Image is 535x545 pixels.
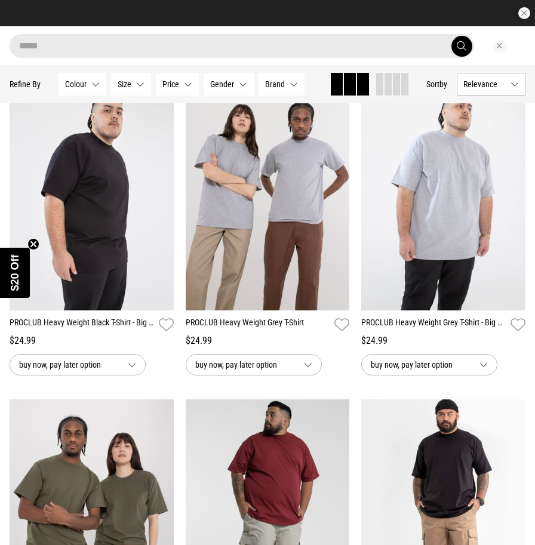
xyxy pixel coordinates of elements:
a: PROCLUB Heavy Weight Black T-Shirt - Big & Tall [10,316,154,334]
span: buy now, pay later option [371,358,470,372]
span: Colour [65,79,87,89]
span: $20 Off [9,254,21,291]
button: Sortby [426,77,447,91]
button: Open LiveChat chat widget [10,5,45,41]
a: PROCLUB Heavy Weight Grey T-Shirt - Big & Tall [361,316,506,334]
iframe: Customer reviews powered by Trustpilot [178,7,357,19]
div: $24.99 [186,334,350,348]
p: Refine By [10,79,41,89]
button: Colour [59,73,106,96]
button: Close search [493,39,506,53]
button: Gender [204,73,254,96]
button: Size [111,73,151,96]
span: Size [118,79,131,89]
img: Proclub Heavy Weight Grey T-shirt in Grey [186,81,350,310]
img: Proclub Heavy Weight Grey T-shirt - Big & Tall in Grey [361,81,525,310]
span: buy now, pay later option [195,358,294,372]
span: buy now, pay later option [19,358,118,372]
span: by [439,79,447,89]
span: Gender [210,79,234,89]
button: Close teaser [27,238,39,250]
button: buy now, pay later option [186,354,322,375]
button: buy now, pay later option [361,354,497,375]
a: PROCLUB Heavy Weight Grey T-Shirt [186,316,330,334]
div: $24.99 [361,334,525,348]
img: Proclub Heavy Weight Black T-shirt - Big & Tall in Black [10,81,174,310]
button: Brand [259,73,305,96]
button: Relevance [457,73,525,96]
button: Price [156,73,199,96]
span: Relevance [463,79,506,89]
button: buy now, pay later option [10,354,146,375]
div: $24.99 [10,334,174,348]
span: Brand [265,79,285,89]
span: Price [162,79,179,89]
